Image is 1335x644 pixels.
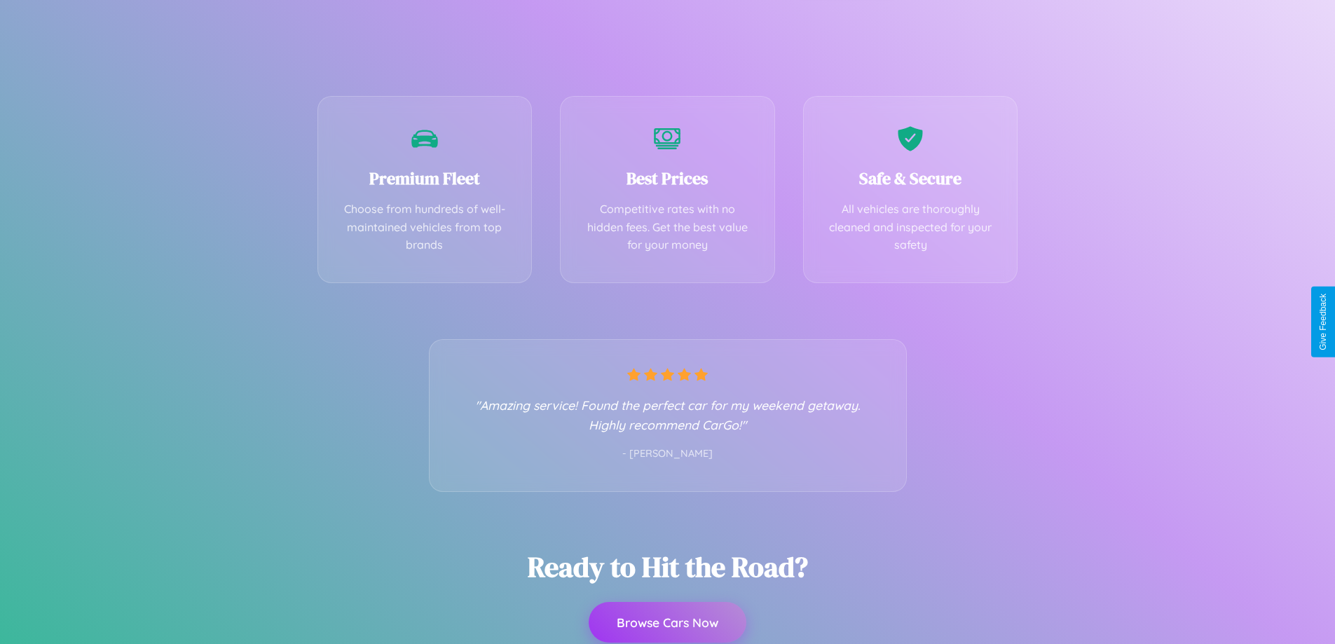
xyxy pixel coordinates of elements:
p: Choose from hundreds of well-maintained vehicles from top brands [339,200,511,254]
div: Give Feedback [1318,294,1328,350]
p: "Amazing service! Found the perfect car for my weekend getaway. Highly recommend CarGo!" [458,395,878,434]
h3: Safe & Secure [825,167,997,190]
h2: Ready to Hit the Road? [528,548,808,586]
h3: Premium Fleet [339,167,511,190]
button: Browse Cars Now [589,602,746,643]
p: - [PERSON_NAME] [458,445,878,463]
p: Competitive rates with no hidden fees. Get the best value for your money [582,200,753,254]
p: All vehicles are thoroughly cleaned and inspected for your safety [825,200,997,254]
h3: Best Prices [582,167,753,190]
